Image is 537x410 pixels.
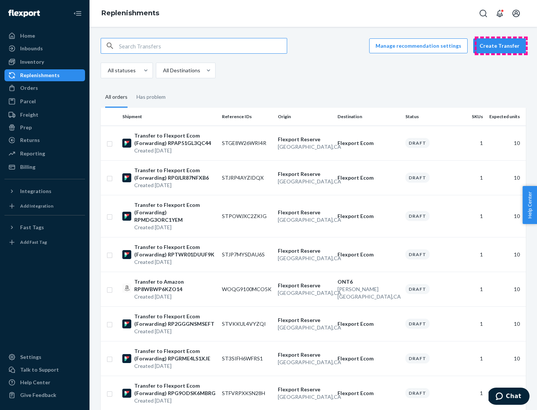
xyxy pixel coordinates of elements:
[134,147,216,154] p: Created [DATE]
[20,187,51,195] div: Integrations
[278,351,332,359] p: Flexport Reserve
[337,389,399,397] p: Flexport Ecom
[473,38,526,53] button: Create Transfer
[4,95,85,107] a: Parcel
[134,293,216,300] p: Created [DATE]
[134,182,216,189] p: Created [DATE]
[136,87,166,107] div: Has problem
[4,56,85,68] a: Inventory
[20,379,50,386] div: Help Center
[20,353,41,361] div: Settings
[4,221,85,233] button: Fast Tags
[20,72,60,79] div: Replenishments
[486,160,526,195] td: 10
[278,289,332,297] p: [GEOGRAPHIC_DATA] , CA
[219,160,275,195] td: STJRP4AYZIDQX
[95,3,165,24] ol: breadcrumbs
[20,98,36,105] div: Parcel
[4,69,85,81] a: Replenishments
[107,67,108,74] input: All statuses
[134,278,216,293] p: Transfer to Amazon RP8WBWP6KZO14
[20,366,59,373] div: Talk to Support
[219,195,275,237] td: STPOWJXC2ZKIG
[219,272,275,306] td: WOQG9100MCO5K
[458,160,486,195] td: 1
[405,353,430,363] div: Draft
[219,126,275,160] td: STGE8W26WRI4R
[405,249,430,259] div: Draft
[20,124,32,131] div: Prep
[337,320,399,328] p: Flexport Ecom
[134,132,216,147] p: Transfer to Flexport Ecom (Forwarding) RPAP51GL3QC44
[278,209,332,216] p: Flexport Reserve
[405,388,430,398] div: Draft
[4,185,85,197] button: Integrations
[278,393,332,401] p: [GEOGRAPHIC_DATA] , CA
[486,272,526,306] td: 10
[486,126,526,160] td: 10
[105,87,128,108] div: All orders
[108,67,136,74] div: All statuses
[134,397,216,404] p: Created [DATE]
[20,111,38,119] div: Freight
[20,203,53,209] div: Add Integration
[4,122,85,133] a: Prep
[369,38,468,53] a: Manage recommendation settings
[20,45,43,52] div: Inbounds
[278,282,332,289] p: Flexport Reserve
[458,306,486,341] td: 1
[278,136,332,143] p: Flexport Reserve
[405,138,430,148] div: Draft
[4,42,85,54] a: Inbounds
[219,341,275,376] td: ST3SIFH6WFRS1
[162,67,163,74] input: All Destinations
[20,391,56,399] div: Give Feedback
[486,195,526,237] td: 10
[4,351,85,363] a: Settings
[278,255,332,262] p: [GEOGRAPHIC_DATA] , CA
[20,150,45,157] div: Reporting
[134,224,216,231] p: Created [DATE]
[278,143,332,151] p: [GEOGRAPHIC_DATA] , CA
[219,306,275,341] td: STVKKUL4VYZQI
[4,376,85,388] a: Help Center
[134,243,216,258] p: Transfer to Flexport Ecom (Forwarding) RPTWR01DUUF9K
[458,272,486,306] td: 1
[278,178,332,185] p: [GEOGRAPHIC_DATA] , CA
[20,58,44,66] div: Inventory
[337,278,399,286] p: ONT6
[4,236,85,248] a: Add Fast Tag
[134,258,216,266] p: Created [DATE]
[278,386,332,393] p: Flexport Reserve
[458,108,486,126] th: SKUs
[278,316,332,324] p: Flexport Reserve
[134,167,216,182] p: Transfer to Flexport Ecom (Forwarding) RP0JLR87NFXB6
[278,170,332,178] p: Flexport Reserve
[134,328,216,335] p: Created [DATE]
[4,30,85,42] a: Home
[509,6,524,21] button: Open account menu
[8,10,40,17] img: Flexport logo
[4,109,85,121] a: Freight
[489,388,530,406] iframe: Opens a widget where you can chat to one of our agents
[476,6,491,21] button: Open Search Box
[20,163,35,171] div: Billing
[119,38,287,53] input: Search Transfers
[458,237,486,272] td: 1
[163,67,200,74] div: All Destinations
[4,200,85,212] a: Add Integration
[522,186,537,224] button: Help Center
[337,286,399,300] p: [PERSON_NAME][GEOGRAPHIC_DATA] , CA
[278,216,332,224] p: [GEOGRAPHIC_DATA] , CA
[4,148,85,160] a: Reporting
[486,341,526,376] td: 10
[486,108,526,126] th: Expected units
[20,224,44,231] div: Fast Tags
[20,84,38,92] div: Orders
[405,211,430,221] div: Draft
[278,359,332,366] p: [GEOGRAPHIC_DATA] , CA
[405,284,430,294] div: Draft
[458,195,486,237] td: 1
[492,6,507,21] button: Open notifications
